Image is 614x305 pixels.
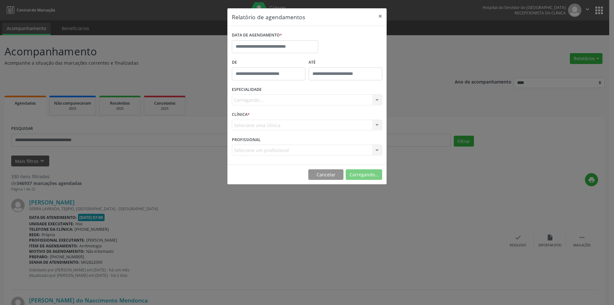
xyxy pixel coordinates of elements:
label: ESPECIALIDADE [232,85,262,95]
button: Carregando... [346,169,382,180]
label: DATA DE AGENDAMENTO [232,30,282,40]
label: PROFISSIONAL [232,135,261,145]
button: Cancelar [308,169,343,180]
h5: Relatório de agendamentos [232,13,305,21]
label: CLÍNICA [232,110,250,120]
label: ATÉ [309,58,382,68]
label: De [232,58,305,68]
button: Close [374,8,387,24]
